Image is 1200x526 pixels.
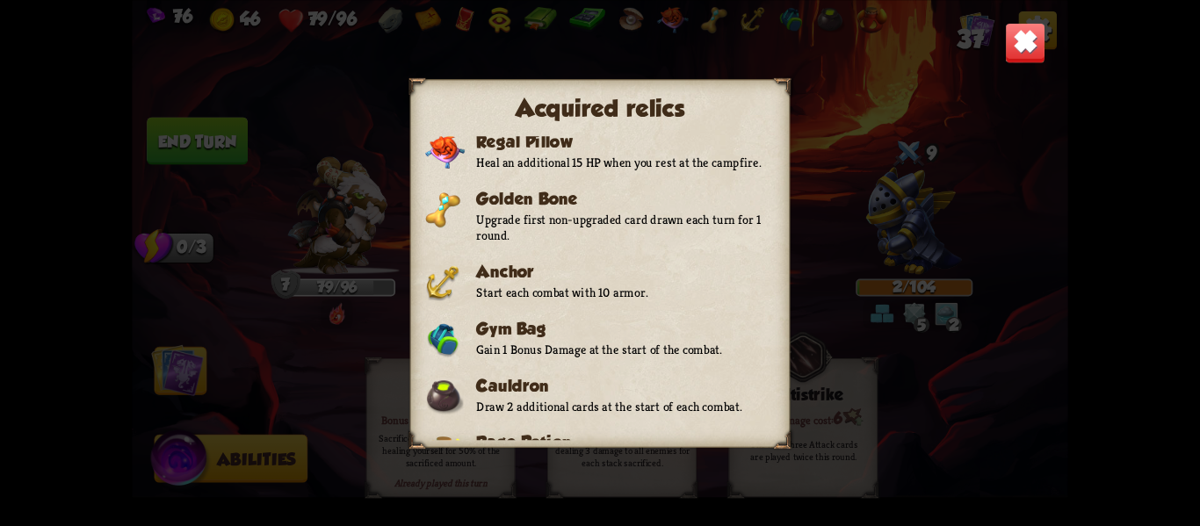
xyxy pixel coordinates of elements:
h3: Golden Bone [476,189,774,208]
p: Start each combat with 10 armor. [476,285,648,300]
img: Dragon_Pillow.png [425,135,465,168]
h3: Rage Potion [476,433,774,452]
h3: Gym Bag [476,319,722,338]
p: Heal an additional 15 HP when you rest at the campfire. [476,155,761,170]
p: Draw 2 additional cards at the start of each combat. [476,398,742,414]
h3: Anchor [476,262,648,281]
img: Anchor.png [425,265,459,300]
img: GymBag.png [425,322,460,357]
h2: Acquired relics [425,94,775,121]
img: RagePotion.png [425,436,465,472]
h3: Cauldron [476,376,742,395]
img: Close_Button.png [1005,22,1046,63]
img: GoldenBone.png [425,192,460,227]
h3: Regal Pillow [476,132,761,151]
img: Cauldron.png [425,379,463,414]
p: Gain 1 Bonus Damage at the start of the combat. [476,342,722,357]
p: Upgrade first non-upgraded card drawn each turn for 1 round. [476,211,774,243]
